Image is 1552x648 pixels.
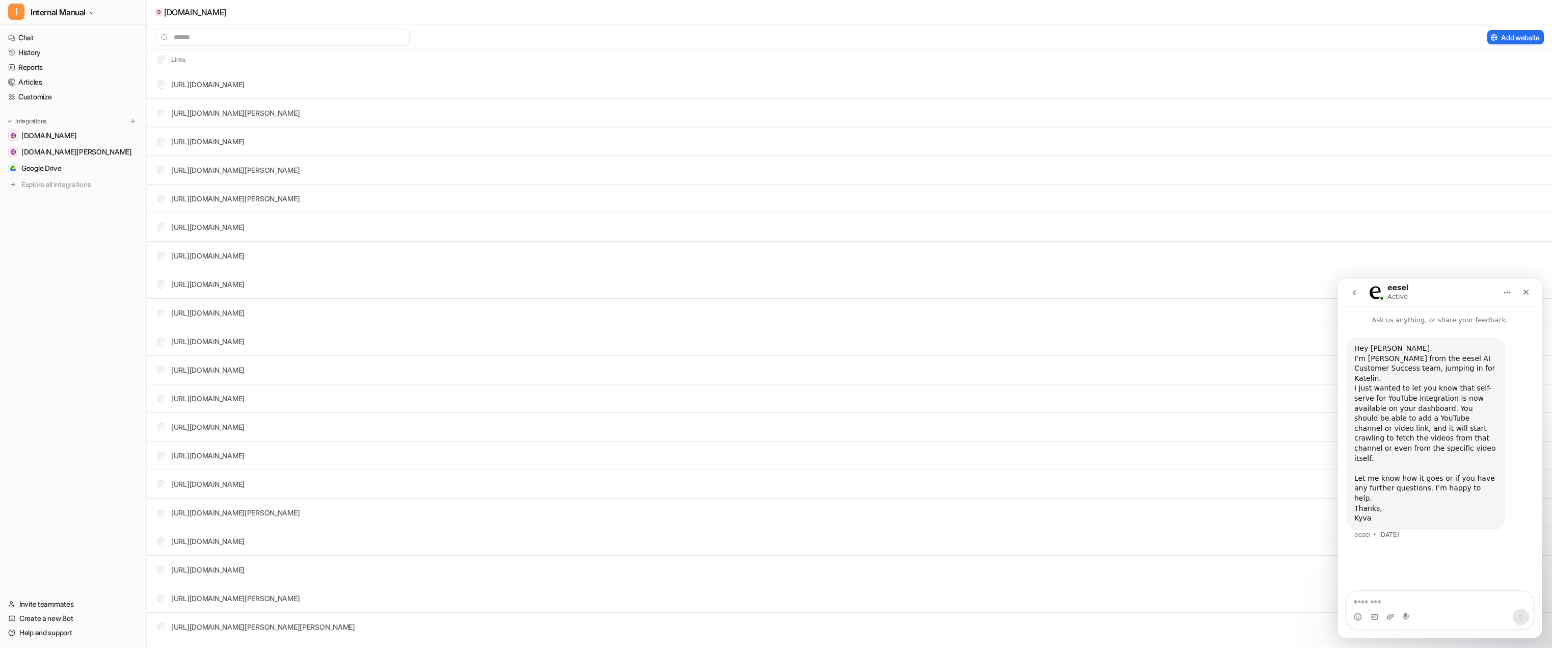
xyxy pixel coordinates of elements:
[171,137,245,146] a: [URL][DOMAIN_NAME]
[4,611,142,626] a: Create a new Bot
[149,54,186,66] th: Links
[31,5,86,19] span: Internal Manual
[129,118,137,125] img: menu_add.svg
[171,508,300,517] a: [URL][DOMAIN_NAME][PERSON_NAME]
[171,308,245,317] a: [URL][DOMAIN_NAME]
[10,133,16,139] img: www.fluvius.be
[8,4,24,20] span: I
[171,166,300,174] a: [URL][DOMAIN_NAME][PERSON_NAME]
[171,565,245,574] a: [URL][DOMAIN_NAME]
[171,280,245,289] a: [URL][DOMAIN_NAME]
[21,163,62,173] span: Google Drive
[10,149,16,155] img: www.creg.be
[4,31,142,45] a: Chat
[4,90,142,104] a: Customize
[171,223,245,231] a: [URL][DOMAIN_NAME]
[171,537,245,546] a: [URL][DOMAIN_NAME]
[171,80,245,89] a: [URL][DOMAIN_NAME]
[171,337,245,346] a: [URL][DOMAIN_NAME]
[21,147,132,157] span: [DOMAIN_NAME][PERSON_NAME]
[156,10,161,14] img: www.fluvius.be icon
[4,161,142,175] a: Google DriveGoogle Drive
[164,7,226,17] p: [DOMAIN_NAME]
[4,177,142,192] a: Explore all integrations
[10,165,16,171] img: Google Drive
[171,366,245,374] a: [URL][DOMAIN_NAME]
[171,480,245,488] a: [URL][DOMAIN_NAME]
[171,194,300,203] a: [URL][DOMAIN_NAME][PERSON_NAME]
[171,394,245,403] a: [URL][DOMAIN_NAME]
[21,131,76,141] span: [DOMAIN_NAME]
[171,451,245,460] a: [URL][DOMAIN_NAME]
[21,176,138,193] span: Explore all integrations
[4,128,142,143] a: www.fluvius.be[DOMAIN_NAME]
[1338,279,1542,638] iframe: Intercom live chat
[4,75,142,89] a: Articles
[4,597,142,611] a: Invite teammates
[171,623,355,631] a: [URL][DOMAIN_NAME][PERSON_NAME][PERSON_NAME]
[171,594,300,603] a: [URL][DOMAIN_NAME][PERSON_NAME]
[4,60,142,74] a: Reports
[171,251,245,260] a: [URL][DOMAIN_NAME]
[4,626,142,640] a: Help and support
[4,45,142,60] a: History
[1487,30,1544,44] button: Add website
[4,116,50,126] button: Integrations
[8,179,18,190] img: explore all integrations
[15,117,47,125] p: Integrations
[171,109,300,117] a: [URL][DOMAIN_NAME][PERSON_NAME]
[4,145,142,159] a: www.creg.be[DOMAIN_NAME][PERSON_NAME]
[6,118,13,125] img: expand menu
[171,423,245,431] a: [URL][DOMAIN_NAME]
